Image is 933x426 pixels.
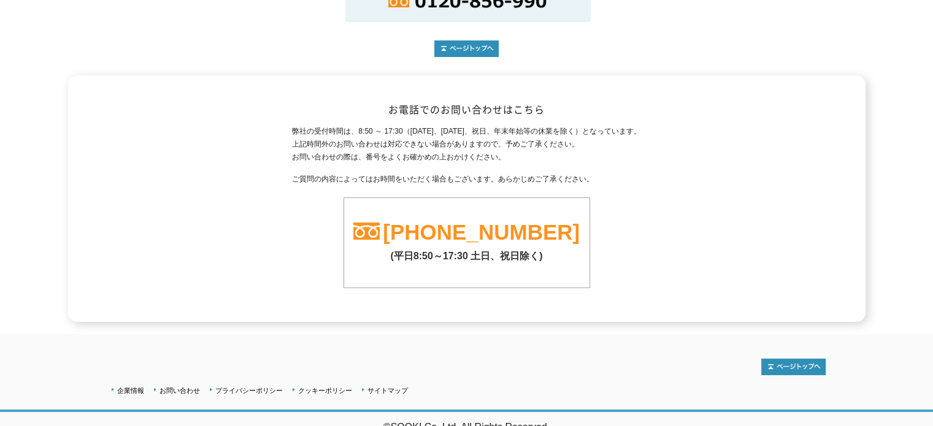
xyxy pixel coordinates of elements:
[292,125,641,163] p: 弊社の受付時間は、8:50 ～ 17:30（[DATE]、[DATE]、祝日、年末年始等の休業を除く）となっています。 上記時間外のお問い合わせは対応できない場合がありますので、予めご了承くださ...
[344,244,589,263] p: (平日8:50～17:30 土日、祝日除く)
[434,40,499,57] img: ページトップへ
[292,173,641,186] p: ご質問の内容によってはお時間をいただく場合もございます。あらかじめご了承ください。
[761,359,826,375] img: トップページへ
[215,387,283,394] a: プライバシーポリシー
[117,387,144,394] a: 企業情報
[383,220,580,244] a: [PHONE_NUMBER]
[108,103,826,116] h2: お電話でのお問い合わせはこちら
[159,387,200,394] a: お問い合わせ
[298,387,352,394] a: クッキーポリシー
[367,387,408,394] a: サイトマップ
